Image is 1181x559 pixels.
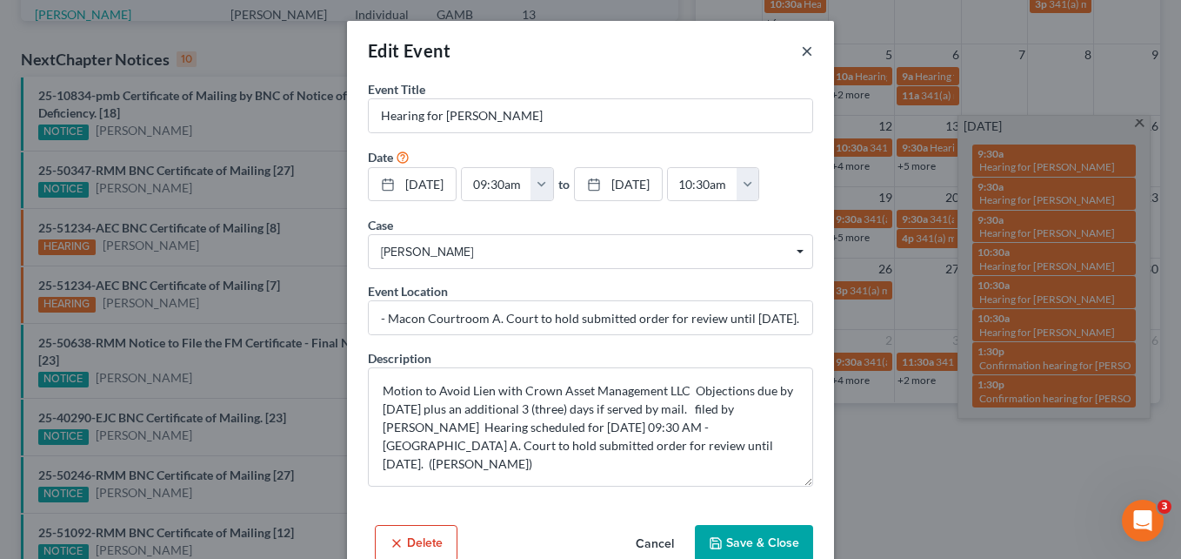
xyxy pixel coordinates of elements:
[369,99,812,132] input: Enter event name...
[368,148,393,166] label: Date
[368,282,448,300] label: Event Location
[368,349,431,367] label: Description
[368,40,450,61] span: Edit Event
[668,168,737,201] input: -- : --
[368,82,425,97] span: Event Title
[381,243,800,261] span: [PERSON_NAME]
[369,301,812,334] input: Enter location...
[368,216,393,234] label: Case
[368,234,813,269] span: Select box activate
[1122,500,1164,542] iframe: Intercom live chat
[1158,500,1171,514] span: 3
[558,175,570,193] label: to
[369,168,456,201] a: [DATE]
[462,168,531,201] input: -- : --
[575,168,662,201] a: [DATE]
[801,40,813,61] button: ×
